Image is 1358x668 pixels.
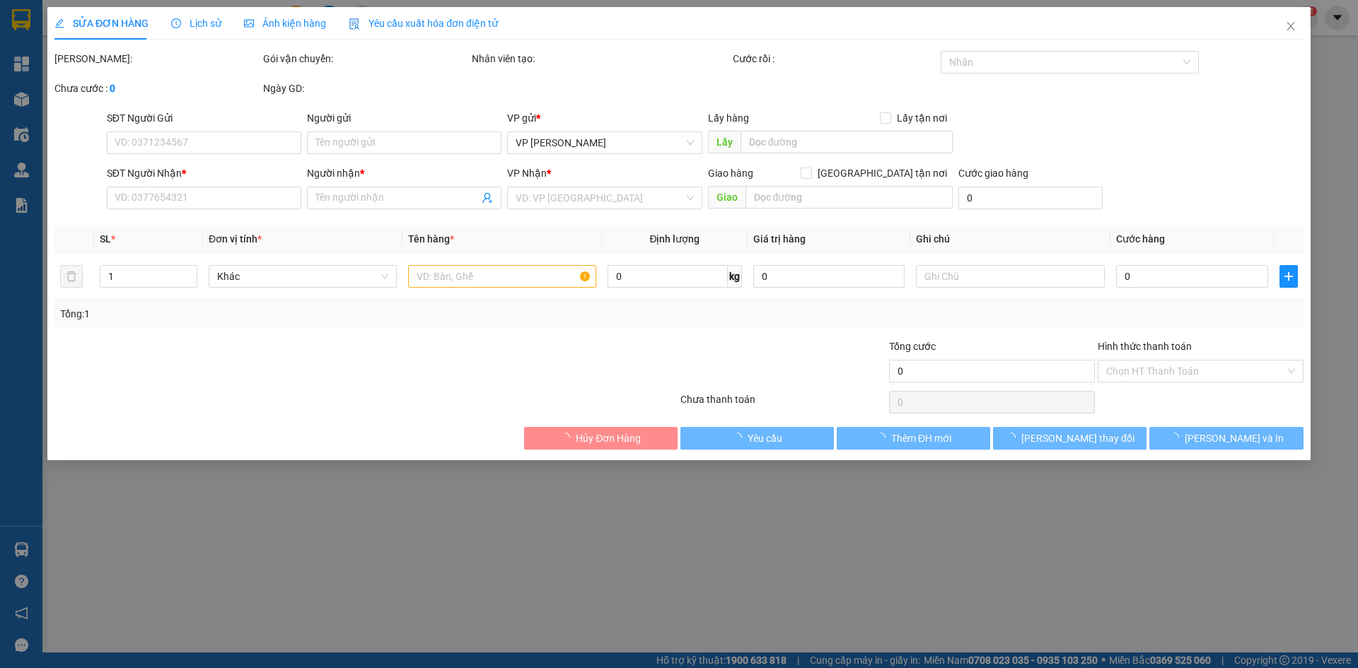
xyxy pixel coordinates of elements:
input: Dọc đường [741,131,953,153]
input: Dọc đường [745,186,953,209]
div: Ngày GD: [263,81,469,96]
span: Yêu cầu xuất hóa đơn điện tử [349,18,498,29]
span: close [1285,20,1296,32]
span: Cước hàng [1116,233,1165,245]
span: kg [728,265,742,288]
span: loading [876,433,891,443]
span: loading [1006,433,1021,443]
th: Ghi chú [911,225,1110,253]
span: Định lượng [650,233,700,245]
span: Giá trị hàng [753,233,806,245]
input: Ghi Chú [917,265,1105,288]
span: Khác [217,266,388,287]
button: plus [1279,265,1298,288]
span: [GEOGRAPHIC_DATA] tận nơi [812,165,953,181]
button: [PERSON_NAME] và In [1150,427,1304,450]
button: Yêu cầu [680,427,834,450]
span: Lịch sử [171,18,221,29]
span: user-add [482,192,494,204]
span: Lấy tận nơi [891,110,953,126]
div: Chưa thanh toán [679,392,888,416]
button: Close [1271,7,1311,47]
span: Đơn vị tính [209,233,262,245]
div: SĐT Người Nhận [107,165,301,181]
span: Hủy Đơn Hàng [576,430,641,446]
button: Thêm ĐH mới [837,427,990,450]
div: [PERSON_NAME]: [54,51,260,66]
span: Lấy [708,131,741,153]
span: Tên hàng [408,233,454,245]
input: Cước giao hàng [958,187,1103,209]
span: Thêm ĐH mới [891,430,951,446]
div: Người gửi [307,110,501,126]
img: icon [349,18,360,30]
input: VD: Bàn, Ghế [408,265,596,288]
span: VP Nhận [508,168,547,179]
label: Hình thức thanh toán [1098,341,1192,352]
span: VP Phạm Ngũ Lão [516,132,694,153]
span: edit [54,18,64,28]
label: Cước giao hàng [958,168,1028,179]
button: delete [60,265,83,288]
div: Nhân viên tạo: [472,51,730,66]
button: Hủy Đơn Hàng [524,427,678,450]
span: plus [1280,271,1297,282]
span: SL [100,233,111,245]
div: SĐT Người Gửi [107,110,301,126]
div: VP gửi [508,110,702,126]
div: Cước rồi : [733,51,939,66]
span: Giao [708,186,745,209]
div: Gói vận chuyển: [263,51,469,66]
span: SỬA ĐƠN HÀNG [54,18,149,29]
span: Tổng cước [889,341,936,352]
span: Yêu cầu [748,430,782,446]
button: [PERSON_NAME] thay đổi [993,427,1147,450]
div: Chưa cước : [54,81,260,96]
span: loading [560,433,576,443]
span: Lấy hàng [708,112,749,124]
span: [PERSON_NAME] và In [1185,430,1284,446]
span: clock-circle [171,18,181,28]
span: [PERSON_NAME] thay đổi [1021,430,1134,446]
div: Tổng: 1 [60,306,524,322]
span: picture [244,18,254,28]
span: loading [732,433,748,443]
b: 0 [110,83,115,94]
span: Giao hàng [708,168,753,179]
div: Người nhận [307,165,501,181]
span: loading [1169,433,1185,443]
span: Ảnh kiện hàng [244,18,326,29]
